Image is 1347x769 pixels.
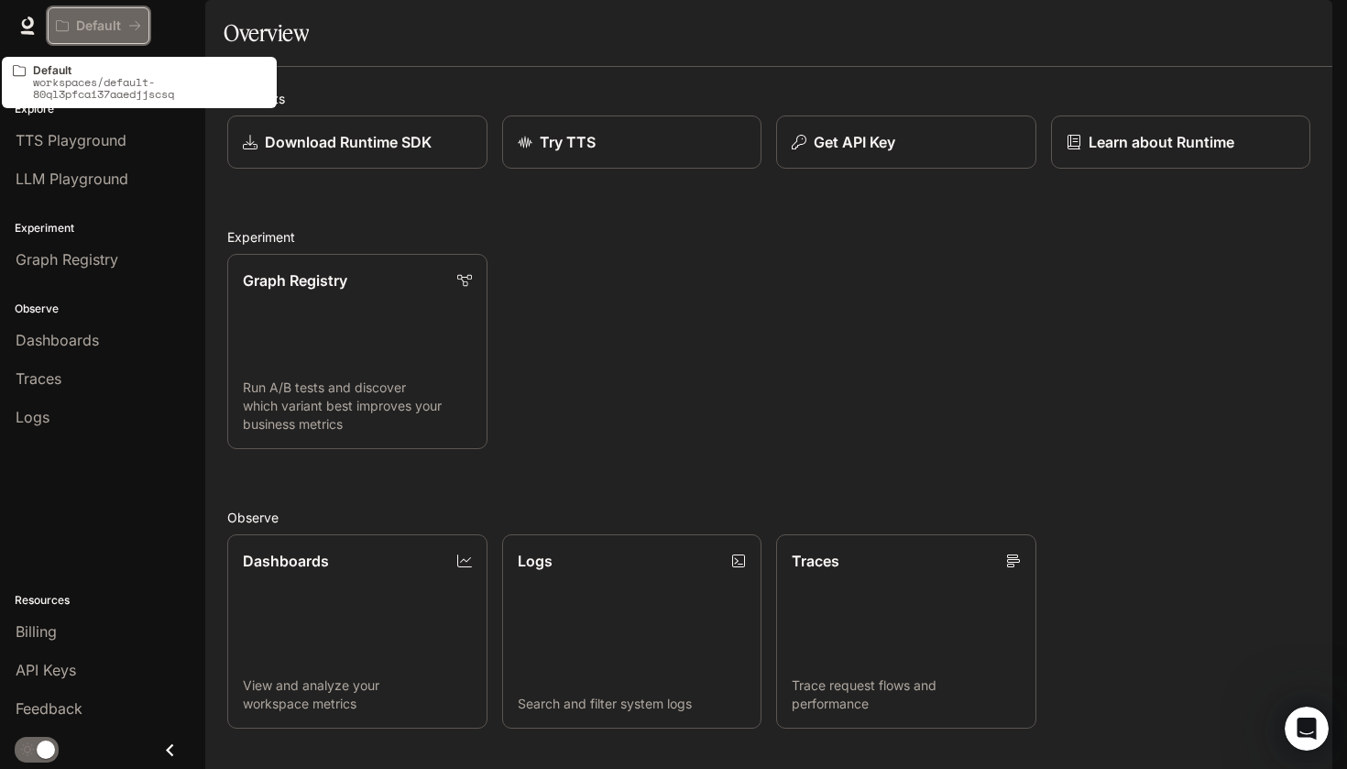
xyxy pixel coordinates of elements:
[243,379,472,434] p: Run A/B tests and discover which variant best improves your business metrics
[502,534,762,730] a: LogsSearch and filter system logs
[814,131,895,153] p: Get API Key
[227,227,1310,247] h2: Experiment
[540,131,596,153] p: Try TTS
[518,695,747,713] p: Search and filter system logs
[227,508,1310,527] h2: Observe
[776,534,1036,730] a: TracesTrace request flows and performance
[33,76,266,100] p: workspaces/default-80ql3pfcai37aaedjjscsq
[776,115,1036,169] button: Get API Key
[243,269,347,291] p: Graph Registry
[1285,707,1329,751] iframe: Intercom live chat
[1089,131,1234,153] p: Learn about Runtime
[243,676,472,713] p: View and analyze your workspace metrics
[224,15,309,51] h1: Overview
[227,534,487,730] a: DashboardsView and analyze your workspace metrics
[792,550,839,572] p: Traces
[227,89,1310,108] h2: Shortcuts
[265,131,432,153] p: Download Runtime SDK
[227,254,487,449] a: Graph RegistryRun A/B tests and discover which variant best improves your business metrics
[227,115,487,169] a: Download Runtime SDK
[33,64,266,76] p: Default
[792,676,1021,713] p: Trace request flows and performance
[1051,115,1311,169] a: Learn about Runtime
[502,115,762,169] a: Try TTS
[48,7,149,44] button: All workspaces
[518,550,553,572] p: Logs
[243,550,329,572] p: Dashboards
[76,18,121,34] p: Default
